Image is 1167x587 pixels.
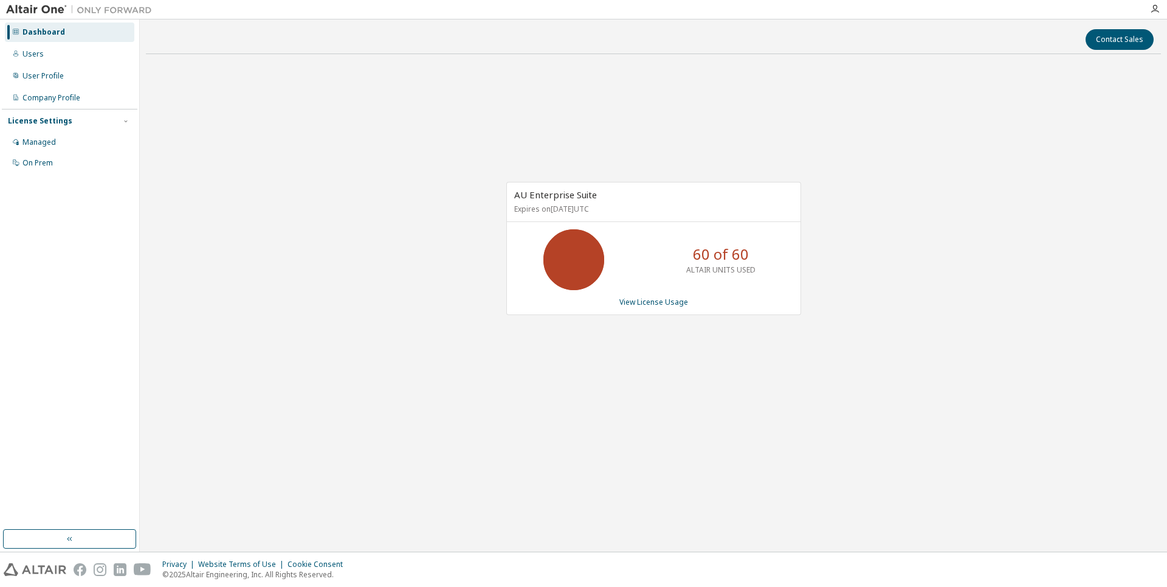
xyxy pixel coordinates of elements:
div: Website Terms of Use [198,560,287,569]
span: AU Enterprise Suite [514,189,597,201]
div: License Settings [8,116,72,126]
img: instagram.svg [94,563,106,576]
p: © 2025 Altair Engineering, Inc. All Rights Reserved. [162,569,350,580]
div: Company Profile [22,93,80,103]
div: Managed [22,137,56,147]
img: altair_logo.svg [4,563,66,576]
div: On Prem [22,158,53,168]
div: Users [22,49,44,59]
div: Cookie Consent [287,560,350,569]
p: ALTAIR UNITS USED [686,265,756,275]
img: linkedin.svg [114,563,126,576]
div: Privacy [162,560,198,569]
img: facebook.svg [74,563,86,576]
button: Contact Sales [1086,29,1154,50]
img: Altair One [6,4,158,16]
p: 60 of 60 [693,244,749,265]
p: Expires on [DATE] UTC [514,204,790,214]
div: User Profile [22,71,64,81]
img: youtube.svg [134,563,151,576]
a: View License Usage [619,297,688,307]
div: Dashboard [22,27,65,37]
